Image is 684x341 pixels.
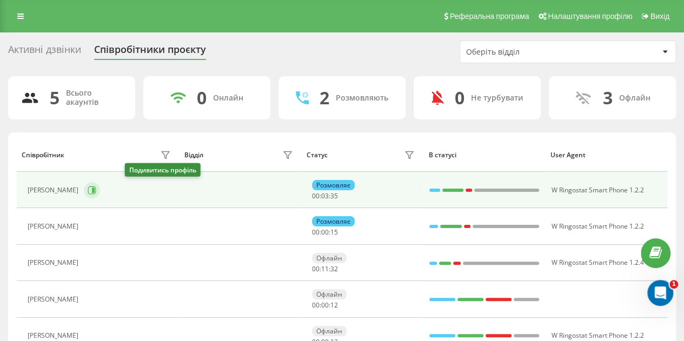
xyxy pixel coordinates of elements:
[551,331,643,340] span: W Ringostat Smart Phone 1.2.2
[312,265,338,273] div: : :
[330,300,338,310] span: 12
[550,151,662,159] div: User Agent
[548,12,632,21] span: Налаштування профілю
[320,88,329,108] div: 2
[22,151,64,159] div: Співробітник
[312,300,320,310] span: 00
[312,229,338,236] div: : :
[321,300,329,310] span: 00
[312,191,320,200] span: 00
[330,191,338,200] span: 35
[28,186,81,194] div: [PERSON_NAME]
[66,89,122,107] div: Всього акаунтів
[551,185,643,195] span: W Ringostat Smart Phone 1.2.2
[8,44,81,61] div: Активні дзвінки
[336,93,388,103] div: Розмовляють
[551,222,643,231] span: W Ringostat Smart Phone 1.2.2
[669,280,678,289] span: 1
[312,326,347,336] div: Офлайн
[28,259,81,266] div: [PERSON_NAME]
[125,163,201,177] div: Подивитись профіль
[197,88,207,108] div: 0
[312,228,320,237] span: 00
[312,192,338,200] div: : :
[471,93,523,103] div: Не турбувати
[312,180,355,190] div: Розмовляє
[184,151,203,159] div: Відділ
[213,93,243,103] div: Онлайн
[321,228,329,237] span: 00
[321,264,329,273] span: 11
[312,264,320,273] span: 00
[312,302,338,309] div: : :
[619,93,650,103] div: Офлайн
[647,280,673,306] iframe: Intercom live chat
[312,253,347,263] div: Офлайн
[330,264,338,273] span: 32
[603,88,613,108] div: 3
[50,88,59,108] div: 5
[466,48,595,57] div: Оберіть відділ
[94,44,206,61] div: Співробітники проєкту
[428,151,540,159] div: В статусі
[312,289,347,299] div: Офлайн
[321,191,329,200] span: 03
[28,332,81,339] div: [PERSON_NAME]
[455,88,464,108] div: 0
[450,12,529,21] span: Реферальна програма
[28,223,81,230] div: [PERSON_NAME]
[551,258,643,267] span: W Ringostat Smart Phone 1.2.4
[330,228,338,237] span: 15
[307,151,328,159] div: Статус
[650,12,669,21] span: Вихід
[312,216,355,226] div: Розмовляє
[28,296,81,303] div: [PERSON_NAME]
